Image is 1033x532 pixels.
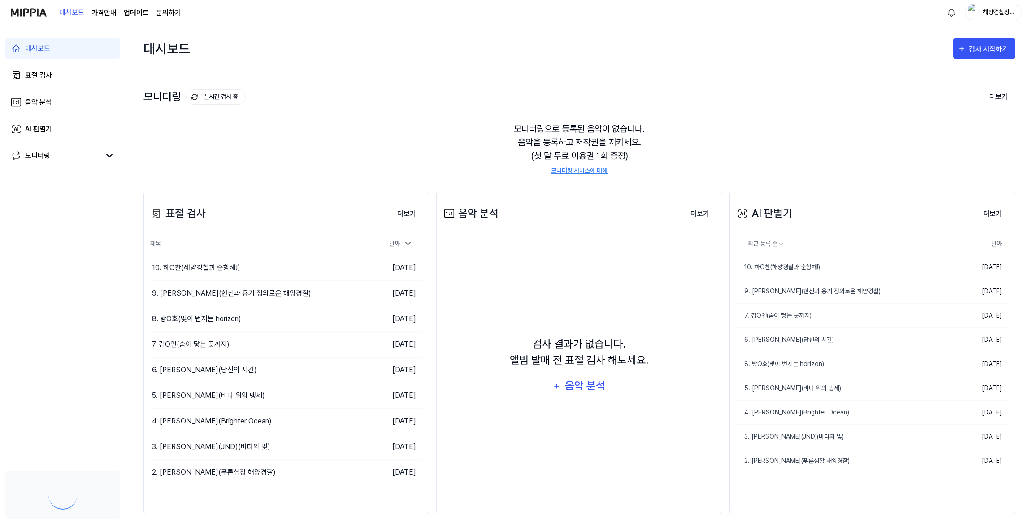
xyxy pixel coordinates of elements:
[683,205,716,223] a: 더보기
[25,43,50,54] div: 대시보드
[152,390,265,401] div: 5. [PERSON_NAME](바다 위의 맹세)
[355,383,423,408] td: [DATE]
[968,4,979,22] img: profile
[386,236,416,251] div: 날짜
[186,89,246,105] button: 실시간 검사 중
[976,205,1009,223] button: 더보기
[355,280,423,306] td: [DATE]
[152,262,240,273] div: 10. 하O찬(해양경찰과 순항해!)
[25,70,52,81] div: 표절 검사
[5,118,120,140] a: AI 판별기
[735,255,957,279] a: 10. 하O찬(해양경찰과 순항해!)
[969,44,1011,55] div: 검사 시작하기
[5,92,120,113] a: 음악 분석
[735,287,881,296] div: 9. [PERSON_NAME](헌신과 용기 정의로운 해양경찰)
[957,303,1009,327] td: [DATE]
[735,335,834,344] div: 6. [PERSON_NAME](당신의 시간)
[124,8,149,18] a: 업데이트
[152,467,276,478] div: 2. [PERSON_NAME](푸른심장 해양경찰)
[957,279,1009,303] td: [DATE]
[355,306,423,331] td: [DATE]
[143,89,246,105] div: 모니터링
[735,425,957,449] a: 3. [PERSON_NAME](JND)(바다의 빛)
[957,255,1009,279] td: [DATE]
[735,449,957,473] a: 2. [PERSON_NAME](푸른심장 해양경찰)
[735,352,957,376] a: 8. 방O호(빛이 번지는 horizon)
[547,375,612,397] button: 음악 분석
[735,328,957,352] a: 6. [PERSON_NAME](당신의 시간)
[735,401,957,424] a: 4. [PERSON_NAME](Brighter Ocean)
[976,205,1009,223] a: 더보기
[149,233,355,255] th: 제목
[25,150,50,161] div: 모니터링
[11,150,100,161] a: 모니터링
[551,166,608,175] a: 모니터링 서비스에 대해
[355,331,423,357] td: [DATE]
[152,365,257,375] div: 6. [PERSON_NAME](당신의 시간)
[735,432,844,441] div: 3. [PERSON_NAME](JND)(바다의 빛)
[355,255,423,280] td: [DATE]
[5,38,120,59] a: 대시보드
[91,8,117,18] button: 가격안내
[957,352,1009,376] td: [DATE]
[25,97,52,108] div: 음악 분석
[5,65,120,86] a: 표절 검사
[946,7,957,18] img: 알림
[564,377,606,394] div: 음악 분석
[965,5,1022,20] button: profile해양경찰청노래공모전
[735,304,957,327] a: 7. 김O언(숨이 닿는 곳까지)
[355,357,423,383] td: [DATE]
[191,93,198,100] img: monitoring Icon
[735,408,849,417] div: 4. [PERSON_NAME](Brighter Ocean)
[735,279,957,303] a: 9. [PERSON_NAME](헌신과 용기 정의로운 해양경찰)
[735,384,841,393] div: 5. [PERSON_NAME](바다 위의 맹세)
[355,459,423,485] td: [DATE]
[735,205,792,222] div: AI 판별기
[143,111,1015,186] div: 모니터링으로 등록된 음악이 없습니다. 음악을 등록하고 저작권을 지키세요. (첫 달 무료 이용권 1회 증정)
[152,314,241,324] div: 8. 방O호(빛이 번지는 horizon)
[143,34,190,63] div: 대시보드
[957,376,1009,400] td: [DATE]
[152,339,230,350] div: 7. 김O언(숨이 닿는 곳까지)
[957,400,1009,424] td: [DATE]
[735,311,812,320] div: 7. 김O언(숨이 닿는 곳까지)
[510,336,649,368] div: 검사 결과가 없습니다. 앨범 발매 전 표절 검사 해보세요.
[957,449,1009,473] td: [DATE]
[957,327,1009,352] td: [DATE]
[156,8,181,18] a: 문의하기
[59,0,84,25] a: 대시보드
[982,87,1015,106] button: 더보기
[735,262,820,272] div: 10. 하O찬(해양경찰과 순항해!)
[957,424,1009,449] td: [DATE]
[149,205,206,222] div: 표절 검사
[735,376,957,400] a: 5. [PERSON_NAME](바다 위의 맹세)
[735,359,824,369] div: 8. 방O호(빛이 번지는 horizon)
[152,288,311,299] div: 9. [PERSON_NAME](헌신과 용기 정의로운 해양경찰)
[152,416,272,427] div: 4. [PERSON_NAME](Brighter Ocean)
[735,456,850,466] div: 2. [PERSON_NAME](푸른심장 해양경찰)
[25,124,52,135] div: AI 판별기
[953,38,1015,59] button: 검사 시작하기
[355,434,423,459] td: [DATE]
[390,205,423,223] a: 더보기
[355,408,423,434] td: [DATE]
[152,441,270,452] div: 3. [PERSON_NAME](JND)(바다의 빛)
[390,205,423,223] button: 더보기
[957,233,1009,255] th: 날짜
[981,7,1016,17] div: 해양경찰청노래공모전
[442,205,499,222] div: 음악 분석
[683,205,716,223] button: 더보기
